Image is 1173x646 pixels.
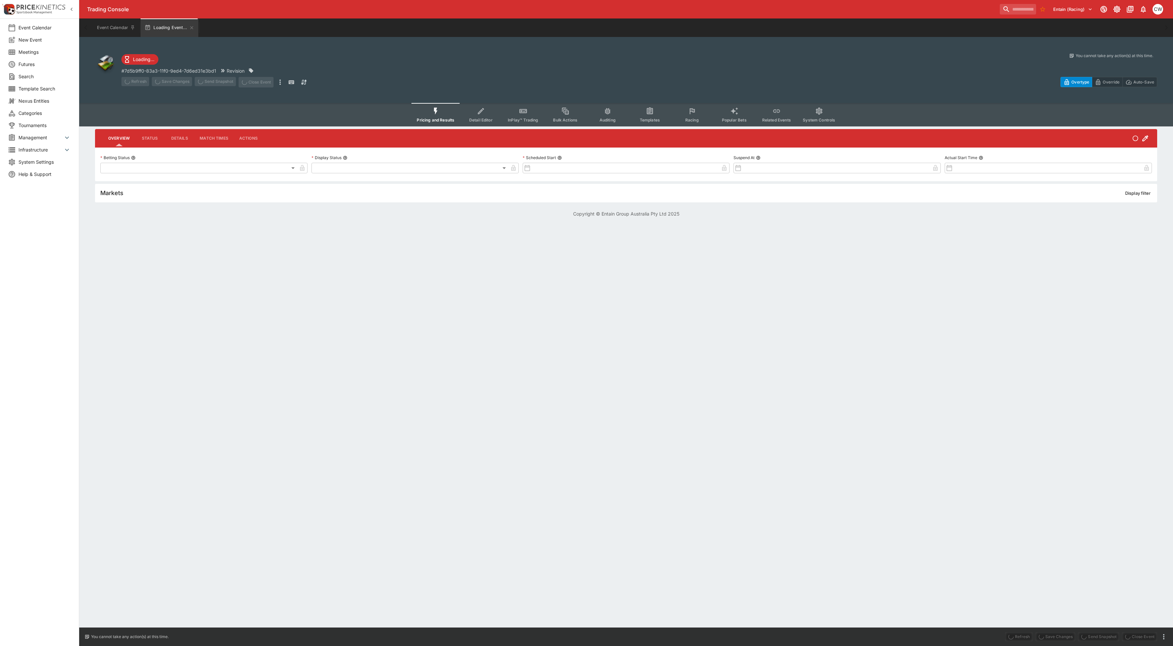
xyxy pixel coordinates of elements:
span: Auditing [600,118,616,122]
span: Infrastructure [18,146,63,153]
span: Template Search [18,85,71,92]
button: more [1160,633,1168,641]
button: Connected to PK [1098,3,1110,15]
div: Trading Console [87,6,997,13]
p: Betting Status [100,155,130,160]
button: Documentation [1124,3,1136,15]
span: Racing [685,118,699,122]
span: Tournaments [18,122,71,129]
button: Betting Status [131,155,136,160]
img: Sportsbook Management [16,11,52,14]
span: Popular Bets [722,118,747,122]
span: New Event [18,36,71,43]
button: Display Status [343,155,347,160]
button: Loading Event... [141,18,198,37]
img: PriceKinetics [16,5,65,10]
span: Related Events [762,118,791,122]
button: Christopher Winter [1151,2,1165,17]
p: Actual Start Time [945,155,977,160]
button: Actual Start Time [979,155,983,160]
button: Suspend At [756,155,761,160]
button: Scheduled Start [557,155,562,160]
button: Event Calendar [93,18,139,37]
p: Revision [227,67,244,74]
p: Overtype [1071,79,1089,85]
button: Details [165,130,194,146]
p: Override [1103,79,1120,85]
img: other.png [95,53,116,74]
div: Start From [1060,77,1157,87]
img: PriceKinetics Logo [2,3,15,16]
span: System Controls [803,118,835,122]
button: more [276,77,284,87]
h5: Markets [100,189,123,197]
span: Templates [640,118,660,122]
p: Auto-Save [1133,79,1154,85]
button: Auto-Save [1123,77,1157,87]
p: Copy To Clipboard [121,67,216,74]
input: search [1000,4,1036,15]
span: Categories [18,110,71,117]
span: InPlay™ Trading [508,118,538,122]
button: Toggle light/dark mode [1111,3,1123,15]
button: No Bookmarks [1037,4,1048,15]
span: Management [18,134,63,141]
span: Event Calendar [18,24,71,31]
span: Search [18,73,71,80]
p: Suspend At [733,155,755,160]
p: You cannot take any action(s) at this time. [1076,53,1153,59]
button: Override [1092,77,1123,87]
span: Futures [18,61,71,68]
button: Match Times [194,130,234,146]
span: Bulk Actions [553,118,577,122]
p: You cannot take any action(s) at this time. [91,634,169,640]
span: Pricing and Results [417,118,454,122]
span: Meetings [18,49,71,55]
p: Scheduled Start [523,155,556,160]
button: Select Tenant [1049,4,1096,15]
span: System Settings [18,158,71,165]
button: Overtype [1060,77,1092,87]
button: Display filter [1121,188,1155,198]
button: Overview [103,130,135,146]
span: Nexus Entities [18,97,71,104]
p: Loading... [133,56,154,63]
span: Help & Support [18,171,71,178]
button: Actions [234,130,263,146]
button: Notifications [1137,3,1149,15]
p: Copyright © Entain Group Australia Pty Ltd 2025 [79,210,1173,217]
span: Detail Editor [469,118,493,122]
div: Christopher Winter [1153,4,1163,15]
button: Status [135,130,165,146]
p: Display Status [311,155,342,160]
div: Event type filters [411,103,840,126]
